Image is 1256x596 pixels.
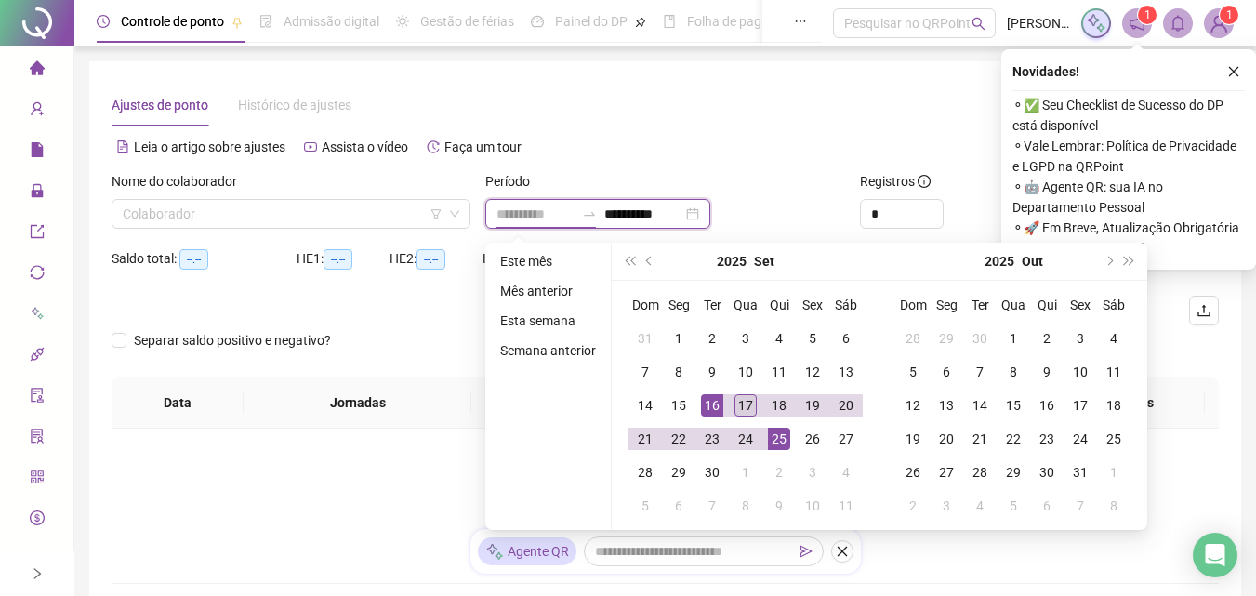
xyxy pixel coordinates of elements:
[304,140,317,153] span: youtube
[1064,422,1097,456] td: 2025-10-24
[762,288,796,322] th: Qui
[963,489,997,523] td: 2025-11-04
[701,495,723,517] div: 7
[768,327,790,350] div: 4
[997,456,1030,489] td: 2025-10-29
[801,327,824,350] div: 5
[1097,456,1130,489] td: 2025-11-01
[695,489,729,523] td: 2025-10-07
[997,322,1030,355] td: 2025-10-01
[796,322,829,355] td: 2025-09-05
[30,461,45,498] span: qrcode
[1012,177,1245,218] span: ⚬ 🤖 Agente QR: sua IA no Departamento Pessoal
[640,243,660,280] button: prev-year
[1064,389,1097,422] td: 2025-10-17
[297,248,390,270] div: HE 1:
[30,175,45,212] span: lock
[930,456,963,489] td: 2025-10-27
[729,422,762,456] td: 2025-09-24
[1103,327,1125,350] div: 4
[668,327,690,350] div: 1
[794,15,807,28] span: ellipsis
[1007,13,1070,33] span: [PERSON_NAME]
[695,355,729,389] td: 2025-09-09
[1030,288,1064,322] th: Qui
[762,355,796,389] td: 2025-09-11
[1197,303,1211,318] span: upload
[796,456,829,489] td: 2025-10-03
[734,428,757,450] div: 24
[112,377,244,429] th: Data
[444,139,522,154] span: Faça um tour
[663,15,676,28] span: book
[969,394,991,417] div: 14
[126,330,338,351] span: Separar saldo positivo e negativo?
[835,461,857,483] div: 4
[729,489,762,523] td: 2025-10-08
[930,322,963,355] td: 2025-09-29
[1012,61,1079,82] span: Novidades !
[896,389,930,422] td: 2025-10-12
[768,495,790,517] div: 9
[1103,394,1125,417] div: 18
[483,248,575,270] div: HE 3:
[701,428,723,450] div: 23
[1022,243,1043,280] button: month panel
[662,456,695,489] td: 2025-09-29
[896,355,930,389] td: 2025-10-05
[935,461,958,483] div: 27
[1012,218,1245,258] span: ⚬ 🚀 Em Breve, Atualização Obrigatória de Proposta Comercial
[935,361,958,383] div: 6
[662,389,695,422] td: 2025-09-15
[635,17,646,28] span: pushpin
[244,377,471,429] th: Jornadas
[121,14,224,29] span: Controle de ponto
[701,361,723,383] div: 9
[112,248,297,270] div: Saldo total:
[829,322,863,355] td: 2025-09-06
[634,361,656,383] div: 7
[896,489,930,523] td: 2025-11-02
[1030,389,1064,422] td: 2025-10-16
[485,542,504,562] img: sparkle-icon.fc2bf0ac1784a2077858766a79e2daf3.svg
[902,495,924,517] div: 2
[30,338,45,376] span: api
[322,139,408,154] span: Assista o vídeo
[30,502,45,539] span: dollar
[1036,327,1058,350] div: 2
[662,355,695,389] td: 2025-09-08
[231,17,243,28] span: pushpin
[1036,461,1058,483] div: 30
[1103,361,1125,383] div: 11
[963,389,997,422] td: 2025-10-14
[1030,422,1064,456] td: 2025-10-23
[687,14,806,29] span: Folha de pagamento
[768,361,790,383] div: 11
[1097,322,1130,355] td: 2025-10-04
[1064,322,1097,355] td: 2025-10-03
[628,422,662,456] td: 2025-09-21
[734,461,757,483] div: 1
[1064,456,1097,489] td: 2025-10-31
[668,394,690,417] div: 15
[835,428,857,450] div: 27
[1036,495,1058,517] div: 6
[555,14,628,29] span: Painel do DP
[930,288,963,322] th: Seg
[935,495,958,517] div: 3
[30,52,45,89] span: home
[829,288,863,322] th: Sáb
[860,171,931,192] span: Registros
[1030,489,1064,523] td: 2025-11-06
[134,139,285,154] span: Leia o artigo sobre ajustes
[1097,389,1130,422] td: 2025-10-18
[768,394,790,417] div: 18
[471,377,613,429] th: Entrada 1
[796,422,829,456] td: 2025-09-26
[1103,495,1125,517] div: 8
[30,420,45,457] span: solution
[963,355,997,389] td: 2025-10-07
[896,456,930,489] td: 2025-10-26
[701,461,723,483] div: 30
[695,456,729,489] td: 2025-09-30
